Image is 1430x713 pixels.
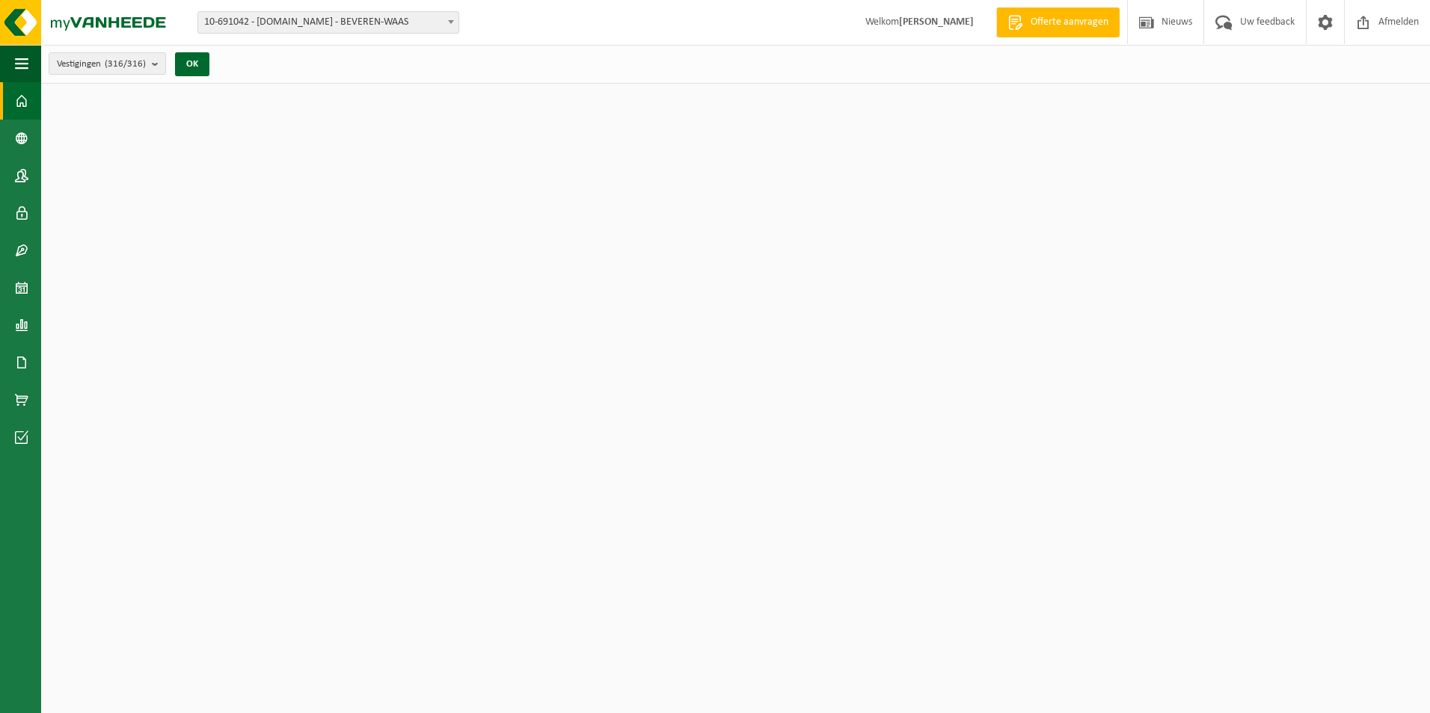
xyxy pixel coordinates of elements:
[899,16,974,28] strong: [PERSON_NAME]
[996,7,1120,37] a: Offerte aanvragen
[1027,15,1112,30] span: Offerte aanvragen
[57,53,146,75] span: Vestigingen
[175,52,209,76] button: OK
[198,12,458,33] span: 10-691042 - LAMMERTYN.NET - BEVEREN-WAAS
[105,59,146,69] count: (316/316)
[49,52,166,75] button: Vestigingen(316/316)
[197,11,459,34] span: 10-691042 - LAMMERTYN.NET - BEVEREN-WAAS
